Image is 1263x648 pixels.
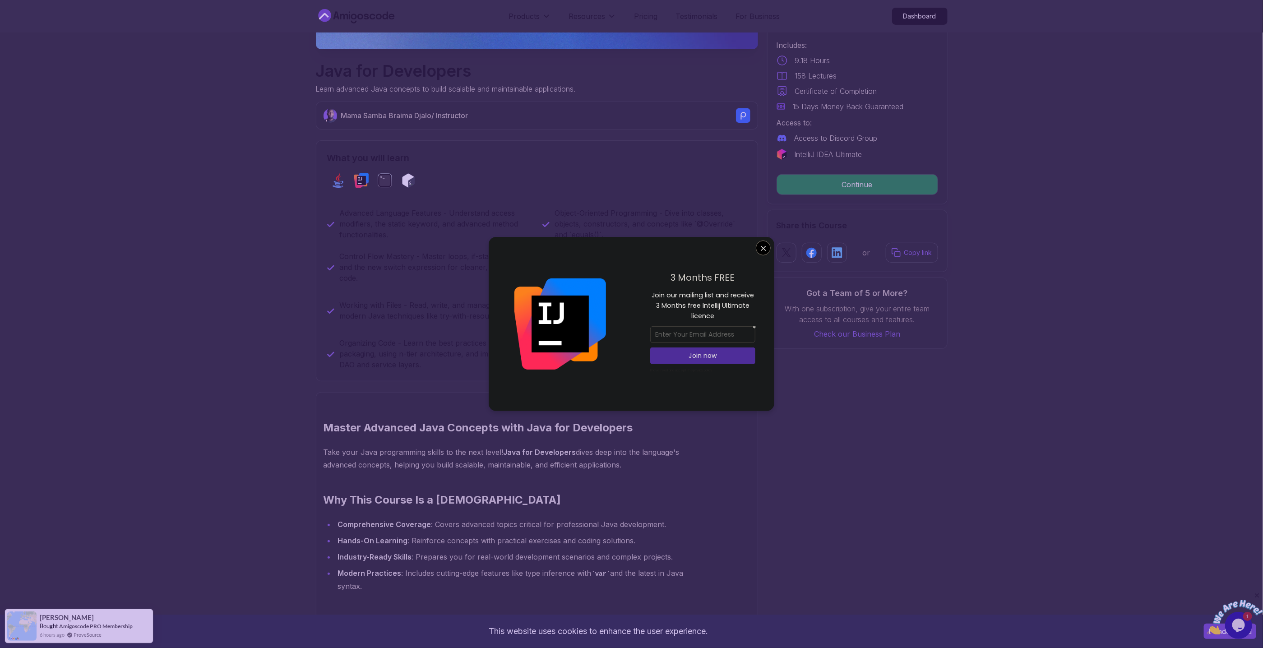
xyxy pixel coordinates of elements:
[569,11,616,29] button: Resources
[324,614,708,629] h2: Who Is This Course For?
[335,567,708,592] li: : Includes cutting-edge features like type inference with and the latest in Java syntax.
[504,448,576,457] strong: Java for Developers
[777,303,938,325] p: With one subscription, give your entire team access to all courses and features.
[7,611,37,641] img: provesource social proof notification image
[509,11,540,22] p: Products
[324,421,708,435] h2: Master Advanced Java Concepts with Java for Developers
[74,631,102,639] a: ProveSource
[40,622,58,629] span: Bought
[777,175,938,194] p: Continue
[886,243,938,263] button: Copy link
[340,338,532,370] p: Organizing Code - Learn the best practices for packaging, using n-tier architecture, and implemen...
[338,520,431,529] strong: Comprehensive Coverage
[777,149,787,160] img: jetbrains logo
[1207,592,1263,634] iframe: chat widget
[324,493,708,507] h2: Why This Course Is a [DEMOGRAPHIC_DATA]
[7,621,1190,641] div: This website uses cookies to enhance the user experience.
[354,173,369,188] img: intellij logo
[338,569,402,578] strong: Modern Practices
[777,174,938,195] button: Continue
[59,623,133,629] a: Amigoscode PRO Membership
[795,55,830,66] p: 9.18 Hours
[569,11,606,22] p: Resources
[338,536,408,545] strong: Hands-On Learning
[327,152,747,164] h2: What you will learn
[1204,624,1256,639] button: Accept cookies
[378,173,392,188] img: terminal logo
[338,552,412,561] strong: Industry-Ready Skills
[793,101,904,112] p: 15 Days Money Back Guaranteed
[331,173,345,188] img: java logo
[893,8,947,24] p: Dashboard
[341,110,468,121] p: Mama Samba Braima Djalo /
[555,208,747,240] p: Object-Oriented Programming - Dive into classes, objects, constructors, and concepts like `@Overr...
[316,83,576,94] p: Learn advanced Java concepts to build scalable and maintainable applications.
[777,329,938,339] a: Check our Business Plan
[335,518,708,531] li: : Covers advanced topics critical for professional Java development.
[324,446,708,471] p: Take your Java programming skills to the next level! dives deep into the language's advanced conc...
[40,614,94,621] span: [PERSON_NAME]
[777,287,938,300] h3: Got a Team of 5 or More?
[634,11,658,22] a: Pricing
[316,62,576,80] h1: Java for Developers
[904,248,932,257] p: Copy link
[436,111,468,120] span: Instructor
[335,551,708,563] li: : Prepares you for real-world development scenarios and complex projects.
[676,11,718,22] a: Testimonials
[795,70,837,81] p: 158 Lectures
[795,86,877,97] p: Certificate of Completion
[324,109,338,123] img: Nelson Djalo
[795,149,862,160] p: IntelliJ IDEA Ultimate
[340,251,532,283] p: Control Flow Mastery - Master loops, if-statements, and the new switch expression for cleaner, ef...
[795,133,878,143] p: Access to Discord Group
[777,219,938,232] h2: Share this Course
[736,11,780,22] a: For Business
[892,8,948,25] a: Dashboard
[401,173,416,188] img: bash logo
[862,247,870,258] p: or
[592,570,611,578] code: var
[335,534,708,547] li: : Reinforce concepts with practical exercises and coding solutions.
[509,11,551,29] button: Products
[40,631,65,639] span: 6 hours ago
[340,208,532,240] p: Advanced Language Features - Understand access modifiers, the static keyword, and advanced method...
[340,300,532,321] p: Working with Files - Read, write, and manage files using modern Java techniques like try-with-res...
[777,40,938,51] p: Includes:
[777,117,938,128] p: Access to:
